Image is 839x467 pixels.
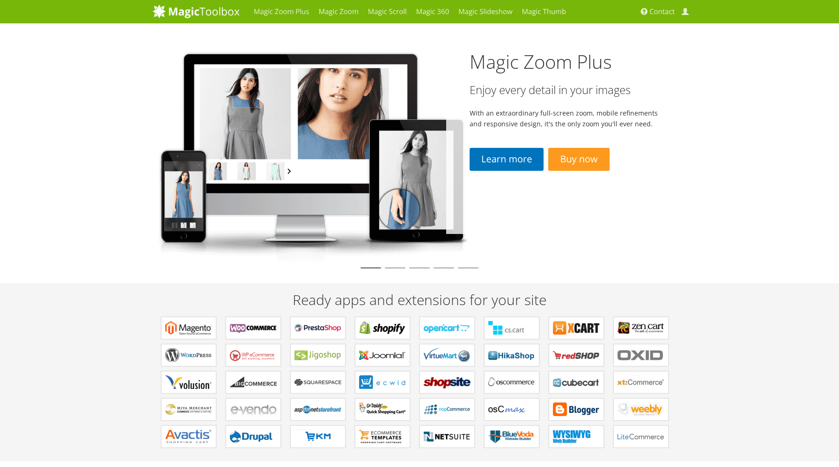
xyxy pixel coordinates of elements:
[359,430,406,444] b: Extensions for ecommerce Templates
[355,344,410,366] a: Components for Joomla
[290,425,346,448] a: Extensions for EKM
[355,371,410,394] a: Extensions for ECWID
[161,398,216,421] a: Extensions for Miva Merchant
[359,321,406,335] b: Apps for Shopify
[553,375,600,389] b: Plugins for CubeCart
[618,348,664,362] b: Extensions for OXID
[165,402,212,416] b: Extensions for Miva Merchant
[649,7,675,16] span: Contact
[488,375,535,389] b: Add-ons for osCommerce
[484,344,539,366] a: Components for HikaShop
[161,425,216,448] a: Extensions for Avactis
[153,44,470,263] img: magiczoomplus2-tablet.png
[355,398,410,421] a: Extensions for GoDaddy Shopping Cart
[230,321,277,335] b: Plugins for WooCommerce
[470,49,612,74] a: Magic Zoom Plus
[618,402,664,416] b: Extensions for Weebly
[359,375,406,389] b: Extensions for ECWID
[549,344,604,366] a: Components for redSHOP
[294,430,341,444] b: Extensions for EKM
[613,371,669,394] a: Extensions for xt:Commerce
[230,348,277,362] b: Plugins for WP e-Commerce
[294,375,341,389] b: Extensions for Squarespace
[470,148,544,171] a: Learn more
[294,402,341,416] b: Extensions for AspDotNetStorefront
[424,348,471,362] b: Components for VirtueMart
[618,321,664,335] b: Plugins for Zen Cart
[424,321,471,335] b: Modules for OpenCart
[419,398,475,421] a: Extensions for nopCommerce
[424,402,471,416] b: Extensions for nopCommerce
[359,402,406,416] b: Extensions for GoDaddy Shopping Cart
[618,430,664,444] b: Modules for LiteCommerce
[484,425,539,448] a: Extensions for BlueVoda
[230,375,277,389] b: Apps for Bigcommerce
[470,84,663,96] h3: Enjoy every detail in your images
[290,317,346,339] a: Modules for PrestaShop
[488,321,535,335] b: Add-ons for CS-Cart
[553,430,600,444] b: Extensions for WYSIWYG
[549,425,604,448] a: Extensions for WYSIWYG
[355,425,410,448] a: Extensions for ecommerce Templates
[230,430,277,444] b: Modules for Drupal
[613,317,669,339] a: Plugins for Zen Cart
[226,398,281,421] a: Extensions for e-vendo
[553,402,600,416] b: Extensions for Blogger
[290,344,346,366] a: Plugins for Jigoshop
[613,425,669,448] a: Modules for LiteCommerce
[419,344,475,366] a: Components for VirtueMart
[549,317,604,339] a: Modules for X-Cart
[553,321,600,335] b: Modules for X-Cart
[484,398,539,421] a: Add-ons for osCMax
[153,4,240,18] img: MagicToolbox.com - Image tools for your website
[161,317,216,339] a: Extensions for Magento
[488,348,535,362] b: Components for HikaShop
[226,425,281,448] a: Modules for Drupal
[549,398,604,421] a: Extensions for Blogger
[548,148,609,171] a: Buy now
[613,344,669,366] a: Extensions for OXID
[419,371,475,394] a: Extensions for ShopSite
[165,348,212,362] b: Plugins for WordPress
[424,375,471,389] b: Extensions for ShopSite
[226,371,281,394] a: Apps for Bigcommerce
[226,344,281,366] a: Plugins for WP e-Commerce
[294,321,341,335] b: Modules for PrestaShop
[355,317,410,339] a: Apps for Shopify
[424,430,471,444] b: Extensions for NetSuite
[419,317,475,339] a: Modules for OpenCart
[161,371,216,394] a: Extensions for Volusion
[290,398,346,421] a: Extensions for AspDotNetStorefront
[484,317,539,339] a: Add-ons for CS-Cart
[153,292,686,307] h2: Ready apps and extensions for your site
[165,321,212,335] b: Extensions for Magento
[230,402,277,416] b: Extensions for e-vendo
[488,402,535,416] b: Add-ons for osCMax
[161,344,216,366] a: Plugins for WordPress
[488,430,535,444] b: Extensions for BlueVoda
[419,425,475,448] a: Extensions for NetSuite
[613,398,669,421] a: Extensions for Weebly
[553,348,600,362] b: Components for redSHOP
[470,108,663,129] p: With an extraordinary full-screen zoom, mobile refinements and responsive design, it's the only z...
[165,430,212,444] b: Extensions for Avactis
[226,317,281,339] a: Plugins for WooCommerce
[294,348,341,362] b: Plugins for Jigoshop
[484,371,539,394] a: Add-ons for osCommerce
[290,371,346,394] a: Extensions for Squarespace
[165,375,212,389] b: Extensions for Volusion
[359,348,406,362] b: Components for Joomla
[549,371,604,394] a: Plugins for CubeCart
[618,375,664,389] b: Extensions for xt:Commerce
